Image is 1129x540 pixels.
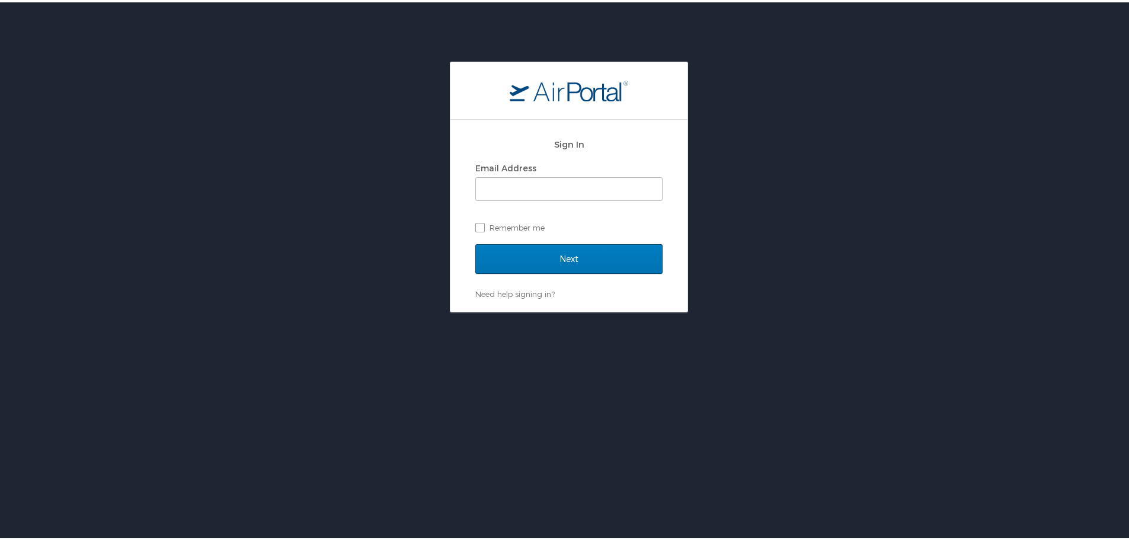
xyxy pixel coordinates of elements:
h2: Sign In [475,135,663,149]
img: logo [510,78,628,99]
a: Need help signing in? [475,287,555,296]
label: Remember me [475,216,663,234]
label: Email Address [475,161,536,171]
input: Next [475,242,663,271]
